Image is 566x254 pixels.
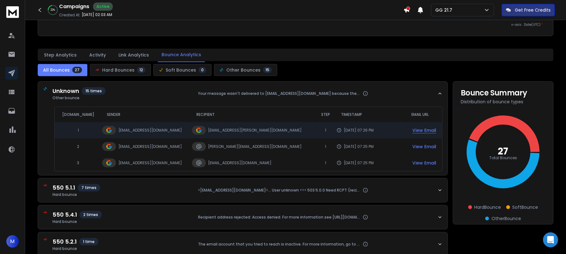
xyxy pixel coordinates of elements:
button: View Email [409,141,440,152]
span: Hard bounce [52,192,100,197]
span: Hard Bounce [475,204,501,210]
span: Other Bounces [226,67,261,73]
div: Unknown15 timesOther bounceYour message wasn't delivered to [EMAIL_ADDRESS][DOMAIN_NAME] because ... [38,105,448,175]
button: M [6,235,19,248]
td: 1 [315,138,336,155]
span: 550 5.1.1 [52,183,75,192]
th: Email URL [406,107,442,122]
p: Get Free Credits [515,7,551,13]
td: 1 [315,122,336,138]
span: 7 times [78,184,100,192]
span: The email account that you tried to reach is inactive. For more information, go to [URL][DOMAIN_N... [198,242,360,247]
text: Total Bounces [489,155,517,160]
span: Hard bounce [52,246,98,251]
th: Recipient [192,107,315,122]
span: Other Bounce [492,215,521,222]
span: Your message wasn't delivered to [EMAIL_ADDRESS][DOMAIN_NAME] because the address couldn't be fou... [198,91,360,96]
button: Activity [85,48,110,62]
span: 550 5.2.1 [52,237,77,246]
span: [EMAIL_ADDRESS][DOMAIN_NAME] [118,144,182,149]
button: 550 5.1.17 timesHard bounce<[EMAIL_ADDRESS][DOMAIN_NAME]>... User unknown <<< 503 5.0.0 Need RCPT... [38,178,448,202]
span: <[EMAIL_ADDRESS][DOMAIN_NAME]>... User unknown <<< 503 5.0.0 Need RCPT (recipient) [198,188,360,193]
td: 3 [55,155,102,171]
span: Soft Bounces [166,67,196,73]
span: 2 times [80,211,102,219]
td: 1 [315,155,336,171]
span: [PERSON_NAME][EMAIL_ADDRESS][DOMAIN_NAME] [208,144,302,149]
span: Soft Bounce [513,204,538,210]
span: 1 time [79,238,98,246]
span: Hard Bounces [102,67,135,73]
span: Recipient address rejected: Access denied. For more information see [URL][DOMAIN_NAME] [[DOMAIN_N... [198,215,360,220]
span: 550 5.4.1 [52,210,77,219]
span: All Bounces [43,67,70,73]
span: [EMAIL_ADDRESS][DOMAIN_NAME] [118,160,182,165]
span: 27 [72,67,82,73]
span: [EMAIL_ADDRESS][DOMAIN_NAME] [118,128,182,133]
text: 27 [498,144,508,158]
p: Distribution of bounce types [461,99,546,105]
button: Link Analytics [115,48,153,62]
button: View Email [409,125,440,136]
button: Get Free Credits [502,4,555,16]
span: Unknown [52,87,79,95]
span: 12 [137,67,146,73]
p: GG 21.7 [435,7,455,13]
button: View Email [409,157,440,169]
span: 15 [263,67,272,73]
th: Step [315,107,336,122]
th: Sender [102,107,192,122]
h1: Campaigns [59,3,89,10]
span: [DATE] 07:25 PM [344,144,374,149]
th: Timestamp [336,107,406,122]
div: Open Intercom Messenger [543,232,558,247]
span: Hard bounce [52,219,102,224]
img: logo [6,6,19,18]
p: Created At: [59,13,80,18]
h3: Bounce Summary [461,89,546,97]
span: [DATE] 07:25 PM [344,160,374,165]
p: 22 % [51,8,55,12]
div: Active [93,3,113,11]
span: [EMAIL_ADDRESS][PERSON_NAME][DOMAIN_NAME] [208,128,302,133]
button: Bounce Analytics [158,48,205,62]
button: Unknown15 timesOther bounceYour message wasn't delivered to [EMAIL_ADDRESS][DOMAIN_NAME] because ... [38,82,448,105]
button: Step Analytics [40,48,80,62]
span: [EMAIL_ADDRESS][DOMAIN_NAME] [208,160,272,165]
span: Other bounce [52,95,106,100]
span: 15 times [82,87,106,95]
span: [DATE] 07:26 PM [344,128,374,133]
th: [DOMAIN_NAME] [55,107,102,122]
button: 550 5.4.12 timesHard bounceRecipient address rejected: Access denied. For more information see [U... [38,205,448,229]
td: 2 [55,138,102,155]
td: 1 [55,122,102,138]
span: 0 [199,67,206,73]
p: x-axis : Date(UTC) [48,22,543,27]
p: [DATE] 02:03 AM [82,12,112,17]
